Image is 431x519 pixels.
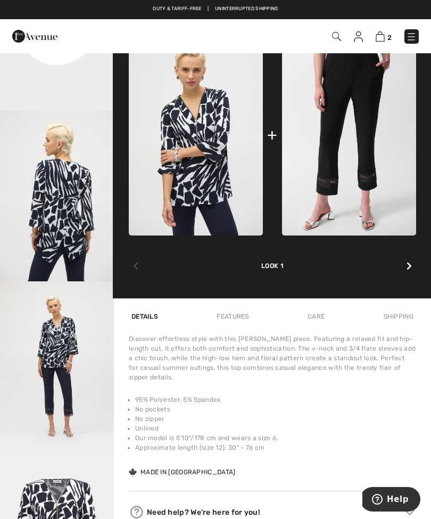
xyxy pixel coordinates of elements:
img: Floral V-Neck Casual Top Style 252157 [129,34,263,236]
span: 2 [387,34,392,42]
a: 1ère Avenue [12,30,57,40]
div: Made in [GEOGRAPHIC_DATA] [129,467,236,477]
div: Shipping [381,307,416,326]
li: No zipper [135,414,416,424]
img: Menu [406,31,417,42]
img: 1ère Avenue [12,26,57,47]
li: Our model is 5'10"/178 cm and wears a size 6. [135,433,416,443]
li: 95% Polyester, 5% Spandex [135,395,416,404]
img: Search [332,32,341,41]
div: Details [129,307,161,326]
img: Shopping Bag [376,31,385,42]
div: + [267,123,277,147]
div: Features [214,307,251,326]
li: Unlined [135,424,416,433]
img: Embroidered Cropped Trousers Style 251160 [282,34,416,236]
iframe: Opens a widget where you can find more information [362,487,420,514]
div: Discover effortless style with this [PERSON_NAME] piece. Featuring a relaxed fit and hip-length c... [129,334,416,382]
div: Care [305,307,327,326]
div: Look 1 [129,236,416,271]
a: Duty & tariff-free | Uninterrupted shipping [153,6,278,11]
a: 2 [376,30,392,43]
li: Approximate length (size 12): 30" - 76 cm [135,443,416,452]
img: My Info [354,31,363,42]
li: No pockets [135,404,416,414]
